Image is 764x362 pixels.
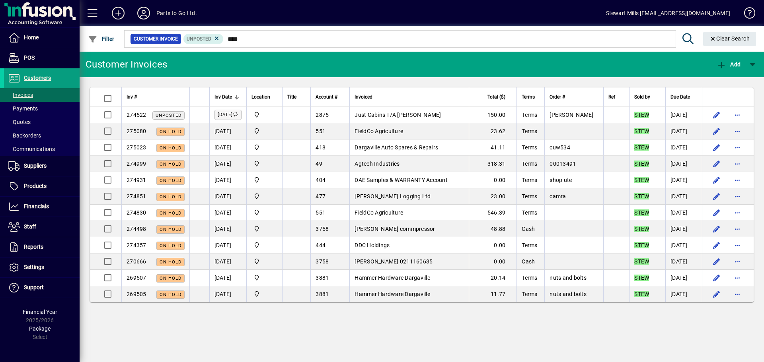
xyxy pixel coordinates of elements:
td: [DATE] [665,156,702,172]
div: Account # [316,93,345,101]
span: nuts and bolts [550,291,587,297]
span: Terms [522,93,535,101]
td: [DATE] [665,254,702,270]
div: Due Date [670,93,697,101]
span: Just Cabins T/A [PERSON_NAME] [355,112,441,118]
button: More options [731,174,744,186]
button: More options [731,223,744,235]
span: nuts and bolts [550,275,587,281]
button: Edit [710,206,723,219]
span: On hold [160,276,181,281]
span: 274851 [127,193,146,199]
td: 23.00 [469,188,516,205]
span: Quotes [8,119,31,125]
td: 11.77 [469,286,516,302]
span: Hammer Hardware Dargaville [355,275,430,281]
td: [DATE] [665,205,702,221]
span: On hold [160,243,181,248]
button: More options [731,288,744,300]
td: [DATE] [665,123,702,139]
span: DAE Samples & WARRANTY Account [355,177,448,183]
span: Reports [24,244,43,250]
em: STEW [634,226,649,232]
span: Suppliers [24,163,47,169]
span: 274931 [127,177,146,183]
span: Location [251,93,270,101]
span: 00013491 [550,161,576,167]
span: Home [24,34,39,41]
span: [PERSON_NAME] Logging Ltd [355,193,431,199]
button: More options [731,206,744,219]
button: Edit [710,108,723,121]
td: 0.00 [469,237,516,254]
span: DAE - Bulk Store [251,110,277,119]
span: [PERSON_NAME] 0211160635 [355,258,433,265]
span: Account # [316,93,337,101]
span: 49 [316,161,322,167]
span: shop ute [550,177,572,183]
a: POS [4,48,80,68]
span: Products [24,183,47,189]
span: Financial Year [23,309,57,315]
span: On hold [160,162,181,167]
span: DAE - Bulk Store [251,208,277,217]
span: 404 [316,177,325,183]
span: Unposted [156,113,181,118]
div: Invoiced [355,93,464,101]
button: Edit [710,239,723,252]
button: Edit [710,157,723,170]
span: 270666 [127,258,146,265]
span: Terms [522,161,537,167]
span: Invoices [8,92,33,98]
span: On hold [160,211,181,216]
span: [PERSON_NAME] commpressor [355,226,435,232]
td: [DATE] [209,123,246,139]
span: DAE - Bulk Store [251,290,277,298]
td: [DATE] [665,270,702,286]
em: STEW [634,177,649,183]
td: [DATE] [209,156,246,172]
span: Invoiced [355,93,372,101]
div: Total ($) [474,93,513,101]
span: Hammer Hardware Dargaville [355,291,430,297]
button: Add [715,57,743,72]
span: DAE - Bulk Store [251,159,277,168]
span: Cash [522,226,535,232]
td: [DATE] [209,270,246,286]
span: Backorders [8,132,41,139]
span: 275023 [127,144,146,151]
td: [DATE] [209,221,246,237]
div: Sold by [634,93,661,101]
button: Edit [710,223,723,235]
span: Terms [522,275,537,281]
span: 3881 [316,275,329,281]
div: Stewart Mills [EMAIL_ADDRESS][DOMAIN_NAME] [606,7,730,19]
span: camra [550,193,566,199]
a: Suppliers [4,156,80,176]
span: Inv Date [214,93,232,101]
em: STEW [634,128,649,134]
a: Quotes [4,115,80,129]
em: STEW [634,275,649,281]
em: STEW [634,193,649,199]
a: Products [4,176,80,196]
td: 20.14 [469,270,516,286]
span: Terms [522,193,537,199]
a: Support [4,278,80,298]
span: POS [24,54,35,61]
div: Parts to Go Ltd. [156,7,197,19]
label: [DATE] [214,110,242,120]
a: Backorders [4,129,80,142]
em: STEW [634,144,649,151]
span: Inv # [127,93,137,101]
span: DAE - Bulk Store [251,225,277,233]
td: 0.00 [469,254,516,270]
button: More options [731,141,744,154]
span: Terms [522,144,537,151]
div: Title [287,93,306,101]
td: 318.31 [469,156,516,172]
td: [DATE] [209,172,246,188]
span: Total ($) [487,93,505,101]
td: 41.11 [469,139,516,156]
button: Edit [710,288,723,300]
